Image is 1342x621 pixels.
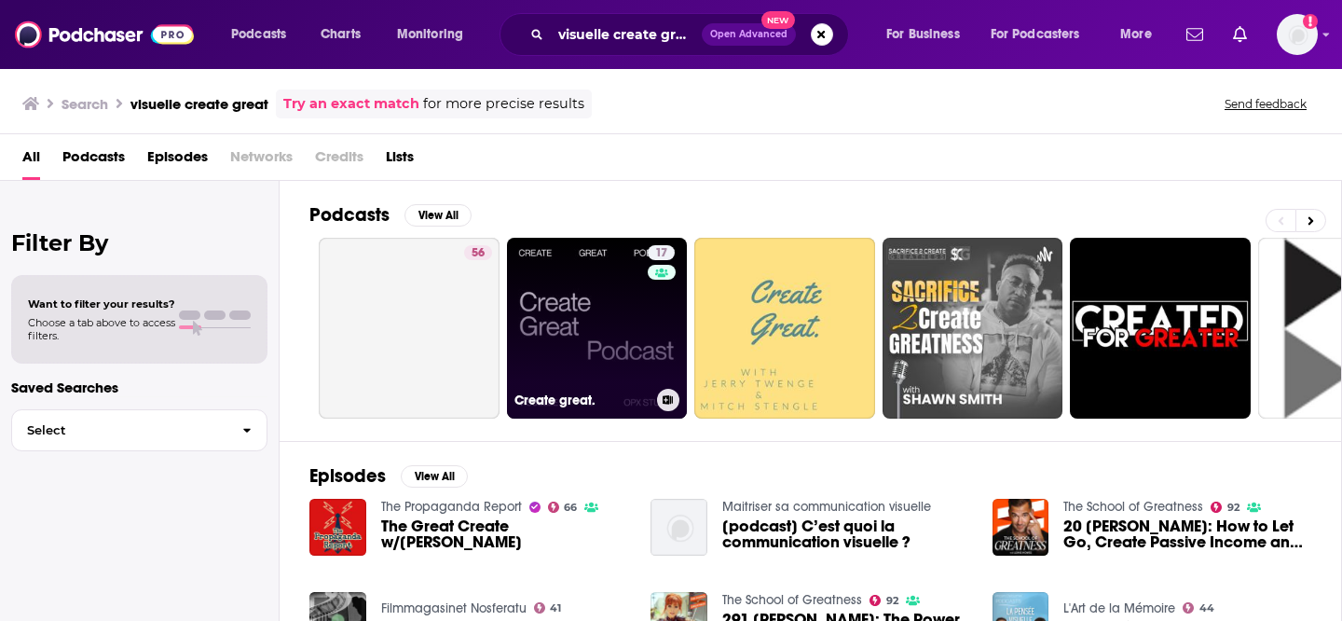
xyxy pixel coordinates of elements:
[15,17,194,52] img: Podchaser - Follow, Share and Rate Podcasts
[384,20,487,49] button: open menu
[550,604,561,613] span: 41
[1120,21,1152,48] span: More
[551,20,702,49] input: Search podcasts, credits, & more...
[28,297,175,310] span: Want to filter your results?
[548,502,578,513] a: 66
[309,464,386,488] h2: Episodes
[1303,14,1318,29] svg: Add a profile image
[423,93,584,115] span: for more precise results
[464,245,492,260] a: 56
[710,30,787,39] span: Open Advanced
[1277,14,1318,55] span: Logged in as redsetterpr
[979,20,1107,49] button: open menu
[702,23,796,46] button: Open AdvancedNew
[401,465,468,488] button: View All
[309,464,468,488] a: EpisodesView All
[309,203,472,227] a: PodcastsView All
[404,204,472,227] button: View All
[991,21,1080,48] span: For Podcasters
[62,95,108,113] h3: Search
[1211,502,1239,513] a: 92
[381,518,629,550] a: The Great Create w/Jake Green
[386,142,414,180] a: Lists
[11,379,267,396] p: Saved Searches
[1063,518,1311,550] a: 20 Pat Flynn: How to Let Go, Create Passive Income and Achieve Inner Greatness
[308,20,372,49] a: Charts
[761,11,795,29] span: New
[1183,602,1214,614] a: 44
[11,229,267,256] h2: Filter By
[319,238,500,419] a: 56
[381,600,527,616] a: Filmmagasinet Nosferatu
[1277,14,1318,55] button: Show profile menu
[1063,600,1175,616] a: L'Art de la Mémoire
[22,142,40,180] a: All
[315,142,363,180] span: Credits
[218,20,310,49] button: open menu
[1063,518,1311,550] span: 20 [PERSON_NAME]: How to Let Go, Create Passive Income and Achieve Inner Greatness
[397,21,463,48] span: Monitoring
[381,499,522,515] a: The Propaganda Report
[507,238,688,419] a: 17Create great.
[722,499,931,515] a: Maitriser sa communication visuelle
[517,13,867,56] div: Search podcasts, credits, & more...
[381,518,629,550] span: The Great Create w/[PERSON_NAME]
[283,93,419,115] a: Try an exact match
[534,602,562,614] a: 41
[309,499,366,556] img: The Great Create w/Jake Green
[993,499,1049,556] img: 20 Pat Flynn: How to Let Go, Create Passive Income and Achieve Inner Greatness
[655,244,667,263] span: 17
[1226,19,1254,50] a: Show notifications dropdown
[321,21,361,48] span: Charts
[886,597,898,605] span: 92
[472,244,485,263] span: 56
[1107,20,1175,49] button: open menu
[514,393,650,408] h3: Create great.
[231,21,286,48] span: Podcasts
[11,409,267,451] button: Select
[650,499,707,556] img: [podcast] C’est quoi la communication visuelle ?
[1063,499,1203,515] a: The School of Greatness
[870,595,898,606] a: 92
[130,95,268,113] h3: visuelle create great
[230,142,293,180] span: Networks
[1227,504,1239,512] span: 92
[12,424,227,436] span: Select
[722,518,970,550] a: [podcast] C’est quoi la communication visuelle ?
[873,20,983,49] button: open menu
[62,142,125,180] a: Podcasts
[309,203,390,227] h2: Podcasts
[648,245,675,260] a: 17
[1179,19,1211,50] a: Show notifications dropdown
[564,504,577,512] span: 66
[886,21,960,48] span: For Business
[147,142,208,180] a: Episodes
[1199,604,1214,613] span: 44
[1277,14,1318,55] img: User Profile
[722,592,862,608] a: The School of Greatness
[1219,96,1312,112] button: Send feedback
[28,316,175,342] span: Choose a tab above to access filters.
